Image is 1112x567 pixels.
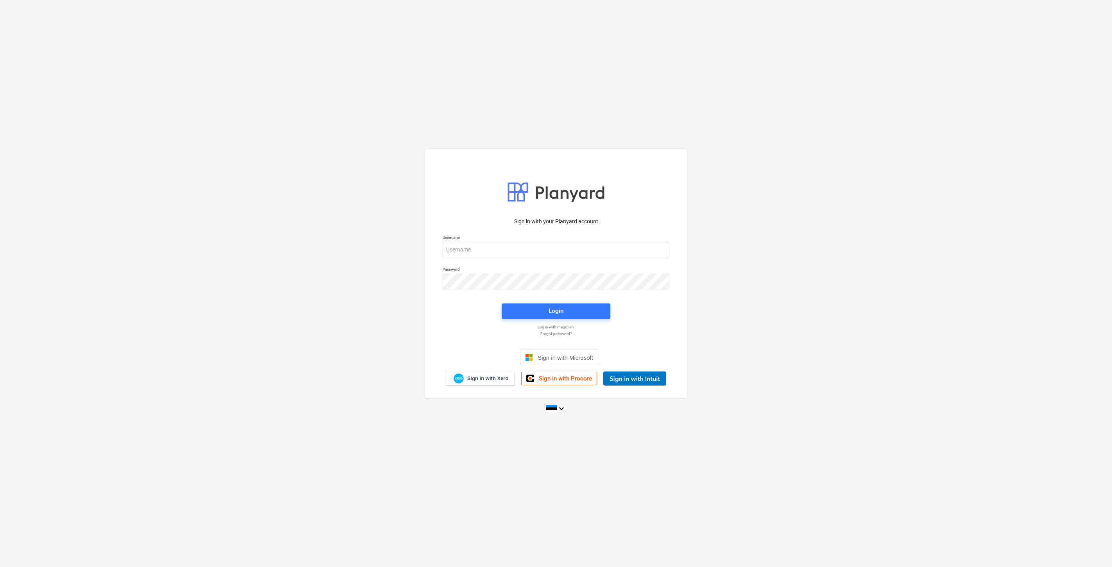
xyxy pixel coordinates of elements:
div: Login [549,306,563,316]
p: Sign in with your Planyard account [443,217,669,226]
a: Sign in with Xero [446,372,515,386]
span: Sign in with Procore [539,375,592,382]
a: Log in with magic link [439,325,673,330]
p: Username [443,235,669,242]
a: Forgot password? [439,331,673,336]
i: keyboard_arrow_down [557,404,566,413]
span: Sign in with Microsoft [538,354,593,361]
span: Sign in with Xero [467,375,508,382]
input: Username [443,242,669,257]
p: Password [443,267,669,273]
button: Login [502,303,610,319]
img: Microsoft logo [525,353,533,361]
img: Xero logo [454,373,464,384]
a: Sign in with Procore [521,372,597,385]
